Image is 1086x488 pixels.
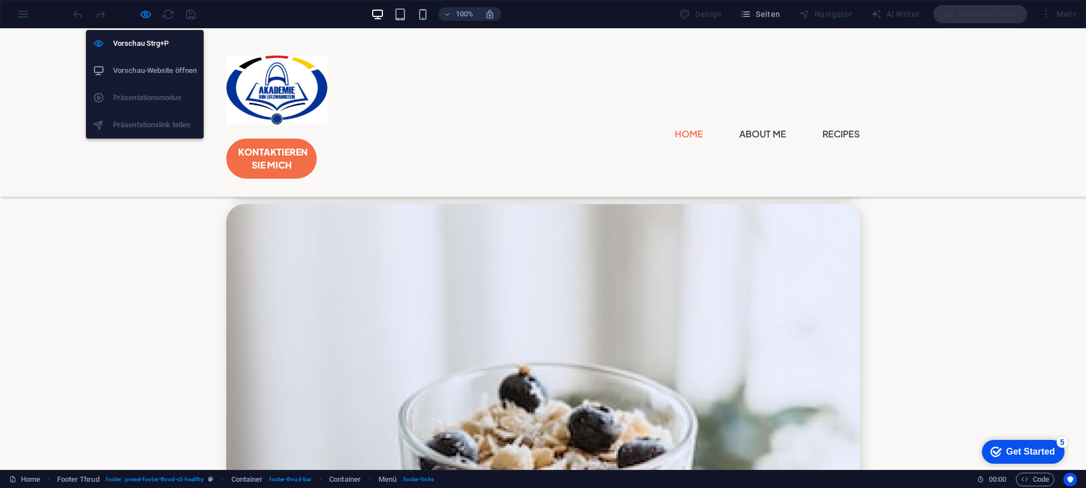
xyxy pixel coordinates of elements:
a: Klick, um Auswahl aufzuheben. Doppelklick öffnet Seitenverwaltung [9,473,40,486]
button: 100% [438,7,479,21]
button: Code [1016,473,1054,486]
span: Klick zum Auswählen. Doppelklick zum Bearbeiten [57,473,100,486]
span: Code [1021,473,1049,486]
span: : [997,475,998,483]
span: . footer-thrud-bar [267,473,312,486]
div: Get Started [33,12,82,23]
h6: Vorschau-Website öffnen [113,64,197,77]
div: Get Started 5 items remaining, 0% complete [9,6,92,29]
button: Usercentrics [1063,473,1077,486]
i: Dieses Element ist ein anpassbares Preset [208,476,213,482]
div: 5 [84,2,95,14]
h6: Session-Zeit [977,473,1007,486]
span: . footer .preset-footer-thrud-v3-healthy [104,473,204,486]
button: Seiten [735,5,785,23]
img: Gesundheit & Ernährung [226,27,327,97]
span: Klick zum Auswählen. Doppelklick zum Bearbeiten [231,473,263,486]
span: 00 00 [989,473,1006,486]
a: Home [675,97,703,115]
div: Design (Strg+Alt+Y) [675,5,726,23]
a: Recipes [822,97,860,115]
i: Bei Größenänderung Zoomstufe automatisch an das gewählte Gerät anpassen. [485,9,495,19]
span: Seiten [740,8,781,20]
span: Klick zum Auswählen. Doppelklick zum Bearbeiten [329,473,361,486]
span: Klick zum Auswählen. Doppelklick zum Bearbeiten [378,473,397,486]
h6: 100% [455,7,473,21]
span: . footer-links [402,473,434,486]
a: KONTAKTIEREN SIE MICH [226,110,317,150]
a: About Me [739,97,786,115]
h6: Vorschau Strg+P [113,37,197,50]
nav: breadcrumb [57,473,434,486]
